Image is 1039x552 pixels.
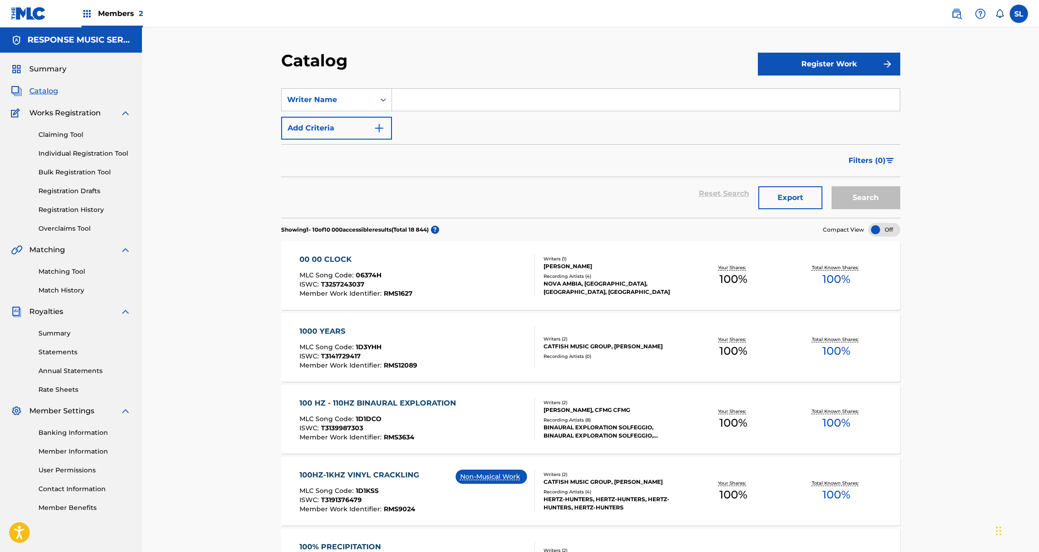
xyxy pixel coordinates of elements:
button: Add Criteria [281,117,392,140]
span: 100 % [822,343,850,359]
a: Summary [38,329,131,338]
span: 100 % [822,415,850,431]
a: Matching Tool [38,267,131,276]
div: Recording Artists ( 4 ) [544,488,682,495]
span: MLC Song Code : [299,415,356,423]
span: Member Work Identifier : [299,433,384,441]
a: Banking Information [38,428,131,438]
span: 1D1KSS [356,487,379,495]
img: expand [120,406,131,417]
div: Writer Name [287,94,370,105]
div: Writers ( 2 ) [544,399,682,406]
iframe: Chat Widget [993,508,1039,552]
a: User Permissions [38,465,131,475]
p: Your Shares: [718,264,748,271]
button: Register Work [758,53,900,76]
img: 9d2ae6d4665cec9f34b9.svg [374,123,385,134]
span: RMS12089 [384,361,417,369]
div: Writers ( 2 ) [544,336,682,342]
div: CATFISH MUSIC GROUP, [PERSON_NAME] [544,342,682,351]
a: Registration History [38,205,131,215]
div: Writers ( 2 ) [544,471,682,478]
p: Total Known Shares: [812,480,861,487]
div: CATFISH MUSIC GROUP, [PERSON_NAME] [544,478,682,486]
div: Help [971,5,990,23]
div: [PERSON_NAME], CFMG CFMG [544,406,682,414]
span: Members [98,8,143,19]
div: BINAURAL EXPLORATION SOLFEGGIO, BINAURAL EXPLORATION SOLFEGGIO, BINAURAL EXPLORATION SOLFEGGIO, B... [544,423,682,440]
a: CatalogCatalog [11,86,58,97]
a: Statements [38,347,131,357]
p: Non-Musical Work [460,472,522,482]
a: Public Search [947,5,966,23]
div: Dra [996,517,1001,545]
a: Member Information [38,447,131,456]
img: Royalties [11,306,22,317]
p: Total Known Shares: [812,264,861,271]
button: Filters (0) [843,149,900,172]
span: Compact View [823,226,864,234]
div: [PERSON_NAME] [544,262,682,271]
span: Matching [29,244,65,255]
a: Overclaims Tool [38,224,131,233]
h2: Catalog [281,50,352,71]
span: MLC Song Code : [299,487,356,495]
span: 2 [139,9,143,18]
span: Filters ( 0 ) [849,155,886,166]
img: Summary [11,64,22,75]
div: Recording Artists ( 8 ) [544,417,682,423]
span: Member Work Identifier : [299,505,384,513]
img: f7272a7cc735f4ea7f67.svg [882,59,893,70]
div: Recording Artists ( 0 ) [544,353,682,360]
button: Export [758,186,822,209]
div: 00 00 CLOCK [299,254,413,265]
a: Match History [38,286,131,295]
div: User Menu [1010,5,1028,23]
p: Total Known Shares: [812,408,861,415]
img: Matching [11,244,22,255]
span: Works Registration [29,108,101,119]
p: Your Shares: [718,408,748,415]
img: help [975,8,986,19]
a: 100HZ-1KHZ VINYL CRACKLINGMLC Song Code:1D1KSSISWC:T3191376479Member Work Identifier:RMS9024Non-M... [281,457,900,525]
span: 1D1DCO [356,415,381,423]
a: 100 HZ - 110HZ BINAURAL EXPLORATIONMLC Song Code:1D1DCOISWC:T3139987303Member Work Identifier:RMS... [281,385,900,454]
div: Writers ( 1 ) [544,255,682,262]
img: Member Settings [11,406,22,417]
div: NOVA AMBIA, [GEOGRAPHIC_DATA], [GEOGRAPHIC_DATA], [GEOGRAPHIC_DATA] [544,280,682,296]
img: Catalog [11,86,22,97]
span: ISWC : [299,496,321,504]
span: 100 % [719,415,747,431]
div: 1000 YEARS [299,326,417,337]
span: ISWC : [299,352,321,360]
span: 100 % [719,343,747,359]
span: T3139987303 [321,424,363,432]
span: 06374H [356,271,381,279]
div: Chatt-widget [993,508,1039,552]
div: Recording Artists ( 4 ) [544,273,682,280]
span: RMS1627 [384,289,413,298]
a: Rate Sheets [38,385,131,395]
span: Member Work Identifier : [299,289,384,298]
span: ? [431,226,439,234]
span: Member Work Identifier : [299,361,384,369]
iframe: Resource Center [1013,380,1039,456]
span: MLC Song Code : [299,271,356,279]
img: Works Registration [11,108,23,119]
img: expand [120,244,131,255]
form: Search Form [281,88,900,218]
a: Registration Drafts [38,186,131,196]
a: 1000 YEARSMLC Song Code:1D3YHHISWC:T3141729417Member Work Identifier:RMS12089Writers (2)CATFISH M... [281,313,900,382]
span: RMS9024 [384,505,415,513]
span: Catalog [29,86,58,97]
div: 100HZ-1KHZ VINYL CRACKLING [299,470,424,481]
span: T3191376479 [321,496,362,504]
span: ISWC : [299,424,321,432]
a: Individual Registration Tool [38,149,131,158]
img: search [951,8,962,19]
span: T3257243037 [321,280,364,288]
a: SummarySummary [11,64,66,75]
p: Your Shares: [718,480,748,487]
a: 00 00 CLOCKMLC Song Code:06374HISWC:T3257243037Member Work Identifier:RMS1627Writers (1)[PERSON_N... [281,241,900,310]
p: Showing 1 - 10 of 10 000 accessible results (Total 18 844 ) [281,226,429,234]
